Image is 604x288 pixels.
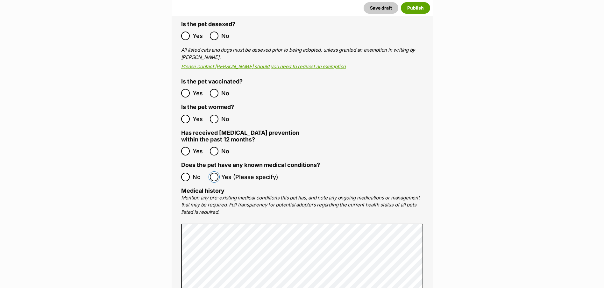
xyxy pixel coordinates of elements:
[181,162,320,169] label: Does the pet have any known medical conditions?
[221,32,235,40] span: No
[181,130,302,143] label: Has received [MEDICAL_DATA] prevention within the past 12 months?
[221,147,235,155] span: No
[401,2,430,14] button: Publish
[221,115,235,123] span: No
[364,2,398,14] button: Save draft
[181,47,423,61] p: All listed cats and dogs must be desexed prior to being adopted, unless granted an exemption in w...
[181,63,346,69] a: Please contact [PERSON_NAME] should you need to request an exemption
[181,104,234,111] label: Is the pet wormed?
[193,115,207,123] span: Yes
[181,21,235,28] label: Is the pet desexed?
[193,89,207,97] span: Yes
[181,187,224,194] label: Medical history
[193,32,207,40] span: Yes
[193,173,207,181] span: No
[181,194,423,216] p: Mention any pre-existing medical conditions this pet has, and note any ongoing medications or man...
[193,147,207,155] span: Yes
[181,78,243,85] label: Is the pet vaccinated?
[221,89,235,97] span: No
[221,173,278,181] span: Yes (Please specify)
